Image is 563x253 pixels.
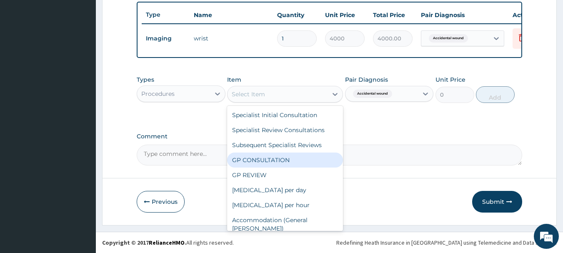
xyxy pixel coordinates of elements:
div: Subsequent Specialist Reviews [227,138,343,153]
footer: All rights reserved. [96,232,563,253]
td: wrist [190,30,273,47]
img: d_794563401_company_1708531726252_794563401 [15,42,34,63]
button: Submit [472,191,522,213]
div: Specialist Review Consultations [227,123,343,138]
div: GP CONSULTATION [227,153,343,168]
button: Previous [137,191,185,213]
div: Accommodation (General [PERSON_NAME]) [227,213,343,236]
th: Pair Diagnosis [417,7,508,23]
div: GP REVIEW [227,168,343,183]
span: Accidental wound [353,90,392,98]
label: Unit Price [435,75,465,84]
label: Item [227,75,241,84]
div: [MEDICAL_DATA] per hour [227,198,343,213]
textarea: Type your message and hit 'Enter' [4,166,159,195]
th: Quantity [273,7,321,23]
div: [MEDICAL_DATA] per day [227,183,343,198]
button: Add [476,86,515,103]
th: Name [190,7,273,23]
strong: Copyright © 2017 . [102,239,186,246]
div: Procedures [141,90,175,98]
div: Specialist Initial Consultation [227,108,343,123]
label: Types [137,76,154,83]
td: Imaging [142,31,190,46]
label: Pair Diagnosis [345,75,388,84]
div: Chat with us now [43,47,140,58]
th: Type [142,7,190,23]
th: Total Price [369,7,417,23]
th: Actions [508,7,550,23]
a: RelianceHMO [149,239,185,246]
th: Unit Price [321,7,369,23]
div: Redefining Heath Insurance in [GEOGRAPHIC_DATA] using Telemedicine and Data Science! [336,238,557,247]
div: Select Item [232,90,265,98]
label: Comment [137,133,523,140]
span: Accidental wound [429,34,468,43]
div: Minimize live chat window [137,4,157,24]
span: We're online! [48,74,115,158]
